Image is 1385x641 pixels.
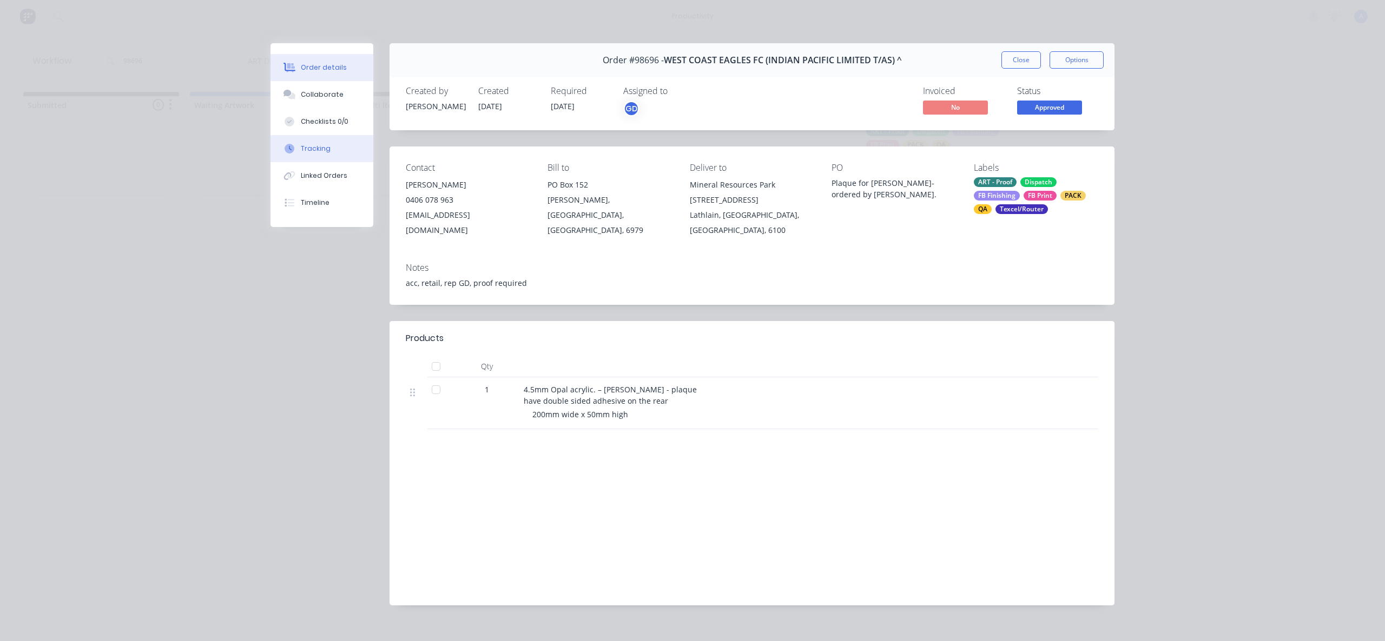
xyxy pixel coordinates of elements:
div: Order details [301,63,347,72]
div: Required [551,86,610,96]
div: [PERSON_NAME] [406,101,465,112]
button: Options [1050,51,1104,69]
span: No [923,101,988,114]
div: Labels [974,163,1098,173]
button: Tracking [271,135,373,162]
div: Mineral Resources Park [STREET_ADDRESS] [690,177,814,208]
div: PO Box 152[PERSON_NAME], [GEOGRAPHIC_DATA], [GEOGRAPHIC_DATA], 6979 [548,177,672,238]
div: [EMAIL_ADDRESS][DOMAIN_NAME] [406,208,530,238]
div: Created by [406,86,465,96]
div: Bill to [548,163,672,173]
div: Assigned to [623,86,731,96]
span: 1 [485,384,489,395]
div: PO [832,163,956,173]
div: Qty [454,356,519,377]
div: 0406 078 963 [406,192,530,208]
div: Tracking [301,144,331,153]
span: Order #98696 - [603,55,664,65]
div: [PERSON_NAME] [406,177,530,192]
div: [PERSON_NAME]0406 078 963[EMAIL_ADDRESS][DOMAIN_NAME] [406,177,530,238]
span: WEST COAST EAGLES FC (INDIAN PACIFIC LIMITED T/AS) ^ [664,55,902,65]
div: ART - Proof [974,177,1017,187]
div: Notes [406,263,1098,273]
span: 4.5mm Opal acrylic. – [PERSON_NAME] - plaque have double sided adhesive on the rear [524,384,697,406]
div: FB Finishing [974,191,1020,201]
div: PO Box 152 [548,177,672,192]
span: Approved [1017,101,1082,114]
div: Checklists 0/0 [301,117,348,126]
span: 200mm wide x 50mm high [532,409,628,419]
div: PACK [1060,191,1086,201]
div: Collaborate [301,90,344,99]
span: [DATE] [478,101,502,111]
div: Status [1017,86,1098,96]
button: Close [1001,51,1041,69]
button: Approved [1017,101,1082,117]
div: Products [406,332,444,345]
div: Contact [406,163,530,173]
div: Dispatch [1020,177,1057,187]
div: acc, retail, rep GD, proof required [406,277,1098,289]
div: Mineral Resources Park [STREET_ADDRESS]Lathlain, [GEOGRAPHIC_DATA], [GEOGRAPHIC_DATA], 6100 [690,177,814,238]
button: Linked Orders [271,162,373,189]
div: QA [974,204,992,214]
div: Invoiced [923,86,1004,96]
div: Timeline [301,198,329,208]
button: GD [623,101,639,117]
span: [DATE] [551,101,575,111]
button: Timeline [271,189,373,216]
button: Collaborate [271,81,373,108]
div: Lathlain, [GEOGRAPHIC_DATA], [GEOGRAPHIC_DATA], 6100 [690,208,814,238]
div: Plaque for [PERSON_NAME]- ordered by [PERSON_NAME]. [832,177,956,200]
div: Created [478,86,538,96]
button: Checklists 0/0 [271,108,373,135]
button: Order details [271,54,373,81]
div: [PERSON_NAME], [GEOGRAPHIC_DATA], [GEOGRAPHIC_DATA], 6979 [548,192,672,238]
div: Linked Orders [301,171,347,181]
div: FB Print [1024,191,1057,201]
div: Deliver to [690,163,814,173]
div: Texcel/Router [995,204,1048,214]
